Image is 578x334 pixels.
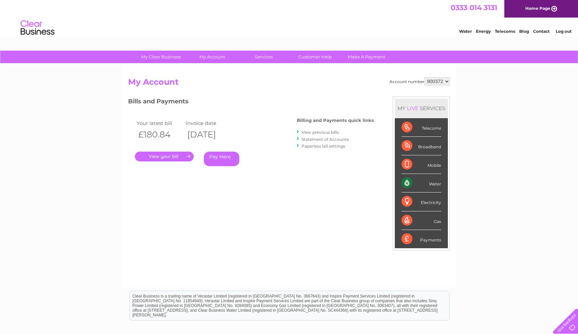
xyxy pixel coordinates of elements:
h4: Billing and Payments quick links [297,118,374,123]
a: Telecoms [495,29,515,34]
div: Mobile [402,155,441,174]
div: Clear Business is a trading name of Verastar Limited (registered in [GEOGRAPHIC_DATA] No. 3667643... [130,4,449,33]
div: Account number [389,77,450,85]
div: Payments [402,230,441,248]
div: Gas [402,211,441,230]
a: Log out [556,29,572,34]
a: Energy [476,29,491,34]
a: Pay Here [204,152,239,166]
a: My Account [185,51,240,63]
th: [DATE] [184,128,233,142]
div: MY SERVICES [395,99,448,118]
h3: Bills and Payments [128,97,374,108]
a: . [135,152,194,161]
div: Broadband [402,137,441,155]
a: Contact [533,29,550,34]
div: Telecoms [402,118,441,137]
a: My Clear Business [133,51,189,63]
td: Invoice date [184,119,233,128]
th: £180.84 [135,128,184,142]
a: Make A Payment [339,51,394,63]
a: Paperless bill settings [302,144,345,149]
div: Electricity [402,192,441,211]
a: Blog [519,29,529,34]
a: Water [459,29,472,34]
a: View previous bills [302,130,339,135]
a: 0333 014 3131 [451,3,497,12]
td: Your latest bill [135,119,184,128]
img: logo.png [20,18,55,38]
a: Statement of Accounts [302,137,349,142]
a: Customer Help [287,51,343,63]
a: Services [236,51,292,63]
div: LIVE [406,105,420,111]
div: Water [402,174,441,192]
h2: My Account [128,77,450,90]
